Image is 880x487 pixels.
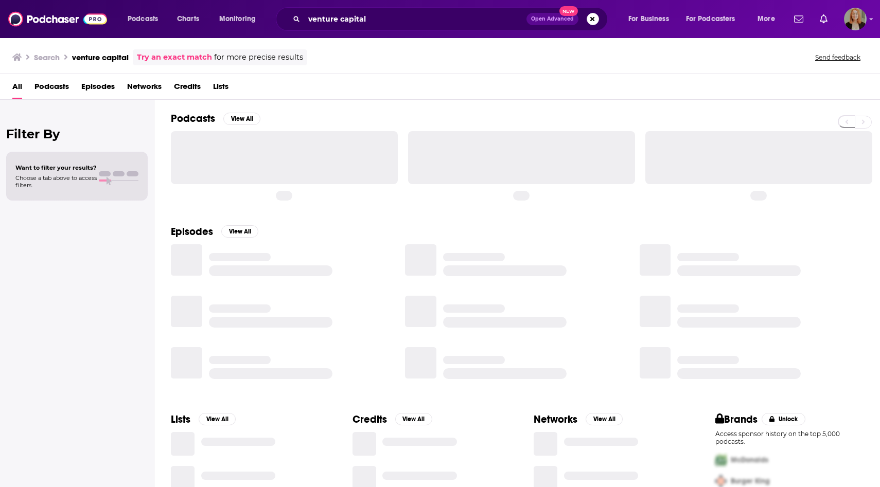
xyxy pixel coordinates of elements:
[711,449,731,471] img: First Pro Logo
[15,174,97,189] span: Choose a tab above to access filters.
[395,413,432,425] button: View All
[171,112,215,125] h2: Podcasts
[34,52,60,62] h3: Search
[844,8,867,30] img: User Profile
[679,11,750,27] button: open menu
[844,8,867,30] button: Show profile menu
[177,12,199,26] span: Charts
[790,10,807,28] a: Show notifications dropdown
[214,51,303,63] span: for more precise results
[174,78,201,99] a: Credits
[731,477,770,485] span: Burger King
[171,112,260,125] a: PodcastsView All
[731,456,768,464] span: McDonalds
[812,53,864,62] button: Send feedback
[531,16,574,22] span: Open Advanced
[526,13,578,25] button: Open AdvancedNew
[171,413,236,426] a: ListsView All
[353,413,387,426] h2: Credits
[212,11,269,27] button: open menu
[715,413,758,426] h2: Brands
[213,78,228,99] a: Lists
[81,78,115,99] a: Episodes
[559,6,578,16] span: New
[758,12,775,26] span: More
[221,225,258,238] button: View All
[686,12,735,26] span: For Podcasters
[715,430,864,445] p: Access sponsor history on the top 5,000 podcasts.
[223,113,260,125] button: View All
[15,164,97,171] span: Want to filter your results?
[171,225,213,238] h2: Episodes
[170,11,205,27] a: Charts
[286,7,618,31] div: Search podcasts, credits, & more...
[534,413,623,426] a: NetworksView All
[353,413,432,426] a: CreditsView All
[72,52,129,62] h3: venture capital
[844,8,867,30] span: Logged in as emckenzie
[6,127,148,141] h2: Filter By
[137,51,212,63] a: Try an exact match
[628,12,669,26] span: For Business
[219,12,256,26] span: Monitoring
[8,9,107,29] img: Podchaser - Follow, Share and Rate Podcasts
[304,11,526,27] input: Search podcasts, credits, & more...
[171,225,258,238] a: EpisodesView All
[12,78,22,99] a: All
[816,10,832,28] a: Show notifications dropdown
[762,413,805,425] button: Unlock
[128,12,158,26] span: Podcasts
[621,11,682,27] button: open menu
[750,11,788,27] button: open menu
[34,78,69,99] a: Podcasts
[120,11,171,27] button: open menu
[127,78,162,99] a: Networks
[199,413,236,425] button: View All
[534,413,577,426] h2: Networks
[171,413,190,426] h2: Lists
[586,413,623,425] button: View All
